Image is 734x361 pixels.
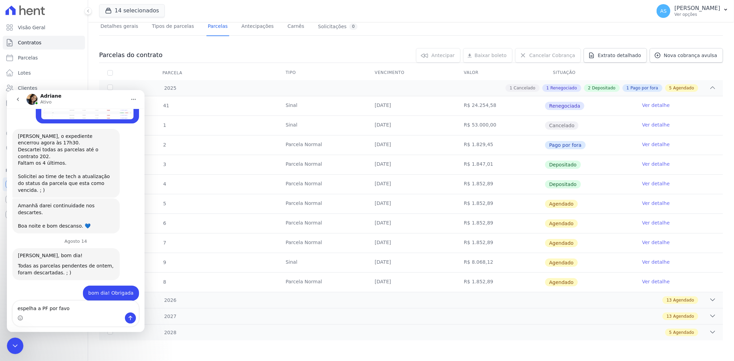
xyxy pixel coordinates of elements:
td: Parcela Normal [277,214,366,233]
p: [PERSON_NAME] [674,5,720,12]
a: Visão Geral [3,21,85,34]
td: Sinal [277,116,366,135]
div: Adriane diz… [6,158,132,196]
td: [DATE] [366,135,456,155]
span: Renegociada [545,102,584,110]
span: 7 [162,240,166,245]
td: R$ 1.852,89 [456,233,545,253]
span: Cancelado [545,121,578,130]
span: Agendado [545,259,578,267]
a: Nova cobrança avulsa [650,48,723,63]
td: [DATE] [366,116,456,135]
span: 5 [669,329,672,336]
span: Agendado [673,329,694,336]
a: Recebíveis [3,177,85,191]
a: Crédito [3,127,85,140]
span: Pago por fora [545,141,586,149]
a: Detalhes gerais [99,18,140,36]
span: 2026 [164,297,177,304]
div: Plataformas [6,166,82,175]
td: Parcela Normal [277,194,366,214]
td: [DATE] [366,273,456,292]
a: Conta Hent [3,193,85,206]
span: Renegociado [550,85,577,91]
span: 41 [162,103,169,108]
iframe: Intercom live chat [7,90,145,332]
span: 9 [162,260,166,265]
td: R$ 1.852,89 [456,194,545,214]
span: Pago por fora [630,85,658,91]
th: Tipo [277,66,366,80]
td: Parcela Normal [277,175,366,194]
h3: Parcelas do contrato [99,51,162,59]
td: [DATE] [366,214,456,233]
a: Parcelas [206,18,229,36]
a: Ver detalhe [642,219,670,226]
div: Todas as parcelas pendentes de ontem, foram descartadas. ; ) [11,173,107,186]
a: Parcelas [3,51,85,65]
td: [DATE] [366,96,456,116]
span: Depositado [545,161,581,169]
a: Minha Carteira [3,96,85,110]
td: Parcela Normal [277,155,366,174]
td: R$ 24.254,58 [456,96,545,116]
td: [DATE] [366,155,456,174]
td: [DATE] [366,175,456,194]
td: Parcela Normal [277,273,366,292]
span: Agendado [673,297,694,303]
span: Clientes [18,85,37,91]
span: 13 [667,313,672,319]
span: 1 [627,85,629,91]
td: [DATE] [366,194,456,214]
td: R$ 8.068,12 [456,253,545,272]
span: Agendado [673,85,694,91]
a: Contratos [3,36,85,50]
span: Parcelas [18,54,38,61]
a: Carnês [286,18,306,36]
span: 1 [546,85,549,91]
div: bom dia! Obrigada [76,196,132,211]
a: Clientes [3,81,85,95]
span: Agendado [545,239,578,247]
div: Solicitações [318,23,358,30]
td: R$ 1.829,45 [456,135,545,155]
a: Ver detalhe [642,141,670,148]
span: Depositado [545,180,581,188]
div: Parcela [154,66,191,80]
td: Sinal [277,253,366,272]
a: Ver detalhe [642,239,670,246]
span: 1 [162,122,166,128]
textarea: Envie uma mensagem... [6,211,132,222]
span: Nova cobrança avulsa [664,52,717,59]
td: [DATE] [366,253,456,272]
span: 5 [669,85,672,91]
td: R$ 1.852,89 [456,214,545,233]
span: 2 [162,142,166,147]
div: [PERSON_NAME], bom dia!Todas as parcelas pendentes de ontem, foram descartadas. ; ) [6,158,113,190]
span: 3 [162,162,166,167]
div: Agosto 14 [6,149,132,158]
span: Cancelado [514,85,535,91]
iframe: Intercom live chat [7,338,23,354]
span: 13 [667,297,672,303]
div: Amanhã darei continuidade nos descartes. Boa noite e bom descanso. 💙 [11,112,107,139]
span: Agendado [545,219,578,228]
a: Extrato detalhado [584,48,647,63]
td: R$ 53.000,00 [456,116,545,135]
span: 8 [162,279,166,285]
span: 2027 [164,313,177,320]
td: Parcela Normal [277,135,366,155]
a: Ver detalhe [642,121,670,128]
td: R$ 1.852,89 [456,175,545,194]
div: [PERSON_NAME], bom dia! [11,162,107,169]
span: 2025 [164,85,177,92]
span: Lotes [18,69,31,76]
span: 1 [510,85,512,91]
span: Visão Geral [18,24,45,31]
a: Ver detalhe [642,278,670,285]
span: 2 [588,85,591,91]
